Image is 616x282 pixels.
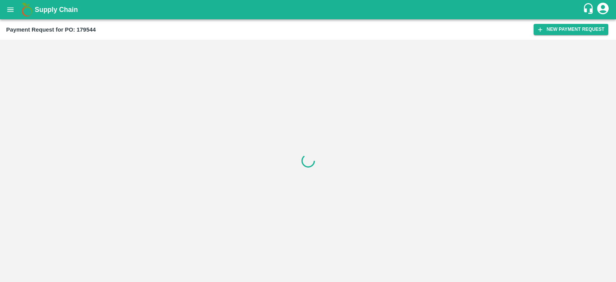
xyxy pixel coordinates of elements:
div: account of current user [596,2,610,18]
img: logo [19,2,35,17]
button: open drawer [2,1,19,18]
a: Supply Chain [35,4,583,15]
button: New Payment Request [534,24,608,35]
b: Supply Chain [35,6,78,13]
div: customer-support [583,3,596,17]
b: Payment Request for PO: 179544 [6,27,96,33]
